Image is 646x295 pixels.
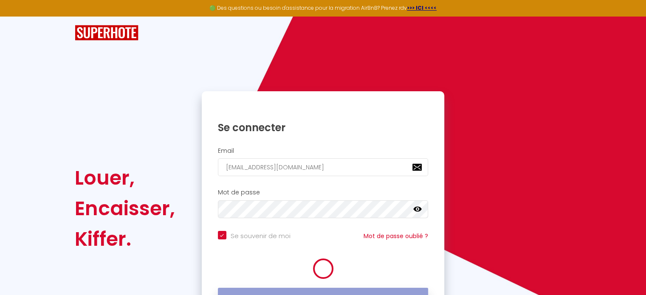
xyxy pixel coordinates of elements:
[407,4,437,11] a: >>> ICI <<<<
[75,25,138,41] img: SuperHote logo
[75,224,175,254] div: Kiffer.
[218,121,429,134] h1: Se connecter
[364,232,428,240] a: Mot de passe oublié ?
[218,158,429,176] input: Ton Email
[218,147,429,155] h2: Email
[75,163,175,193] div: Louer,
[218,189,429,196] h2: Mot de passe
[75,193,175,224] div: Encaisser,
